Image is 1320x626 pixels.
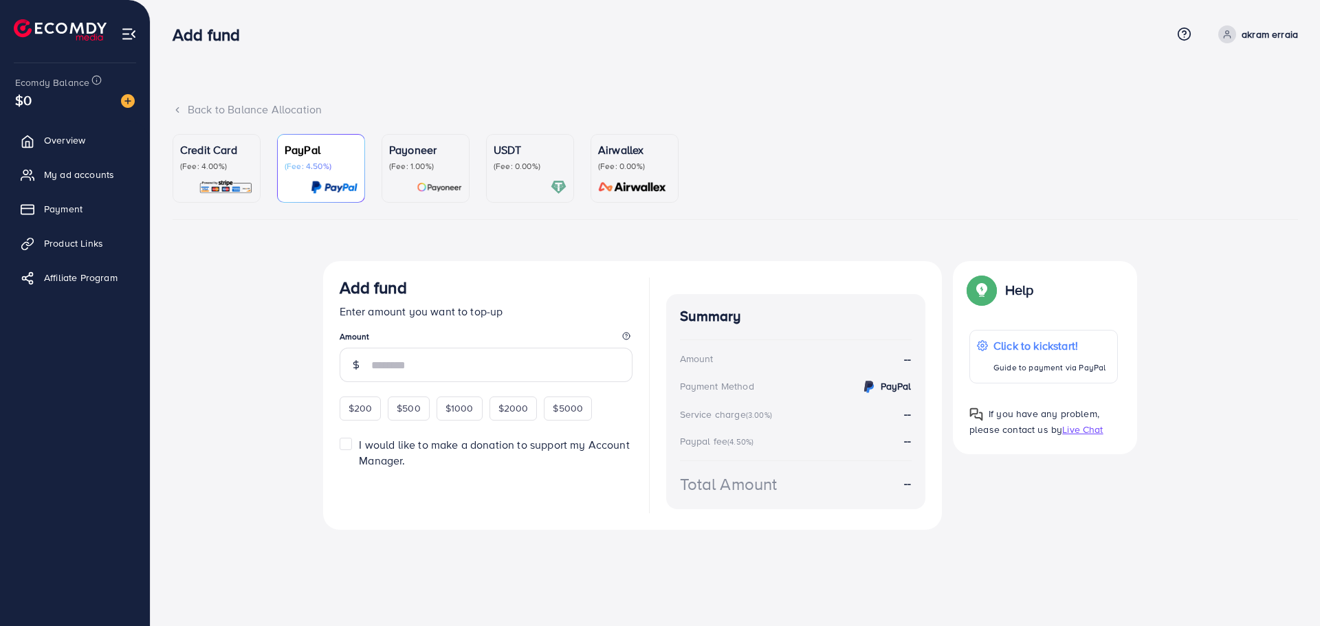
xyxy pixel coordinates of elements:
[199,179,253,195] img: card
[10,195,140,223] a: Payment
[494,142,566,158] p: USDT
[746,410,772,421] small: (3.00%)
[180,142,253,158] p: Credit Card
[173,25,251,45] h3: Add fund
[285,142,357,158] p: PayPal
[15,76,89,89] span: Ecomdy Balance
[10,264,140,291] a: Affiliate Program
[993,359,1105,376] p: Guide to payment via PayPal
[904,406,911,421] strong: --
[594,179,671,195] img: card
[180,161,253,172] p: (Fee: 4.00%)
[680,308,912,325] h4: Summary
[680,472,778,496] div: Total Amount
[904,351,911,367] strong: --
[44,168,114,181] span: My ad accounts
[969,407,983,421] img: Popup guide
[173,102,1298,118] div: Back to Balance Allocation
[993,337,1105,354] p: Click to kickstart!
[494,161,566,172] p: (Fee: 0.00%)
[359,437,629,468] span: I would like to make a donation to support my Account Manager.
[349,401,373,415] span: $200
[904,476,911,491] strong: --
[15,90,32,110] span: $0
[1213,25,1298,43] a: akram erraia
[969,278,994,302] img: Popup guide
[121,94,135,108] img: image
[44,133,85,147] span: Overview
[904,433,911,448] strong: --
[10,161,140,188] a: My ad accounts
[389,161,462,172] p: (Fee: 1.00%)
[598,161,671,172] p: (Fee: 0.00%)
[44,202,82,216] span: Payment
[285,161,357,172] p: (Fee: 4.50%)
[680,379,754,393] div: Payment Method
[340,331,632,348] legend: Amount
[680,434,758,448] div: Paypal fee
[881,379,912,393] strong: PayPal
[10,126,140,154] a: Overview
[598,142,671,158] p: Airwallex
[727,436,753,447] small: (4.50%)
[389,142,462,158] p: Payoneer
[445,401,474,415] span: $1000
[44,271,118,284] span: Affiliate Program
[340,278,407,298] h3: Add fund
[1242,26,1298,43] p: akram erraia
[1062,423,1103,436] span: Live Chat
[680,407,776,421] div: Service charge
[311,179,357,195] img: card
[1262,564,1310,616] iframe: Chat
[861,379,877,395] img: credit
[553,401,583,415] span: $5000
[1005,282,1034,298] p: Help
[121,26,137,42] img: menu
[680,352,714,366] div: Amount
[969,407,1099,436] span: If you have any problem, please contact us by
[340,303,632,320] p: Enter amount you want to top-up
[417,179,462,195] img: card
[551,179,566,195] img: card
[10,230,140,257] a: Product Links
[397,401,421,415] span: $500
[14,19,107,41] img: logo
[44,236,103,250] span: Product Links
[498,401,529,415] span: $2000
